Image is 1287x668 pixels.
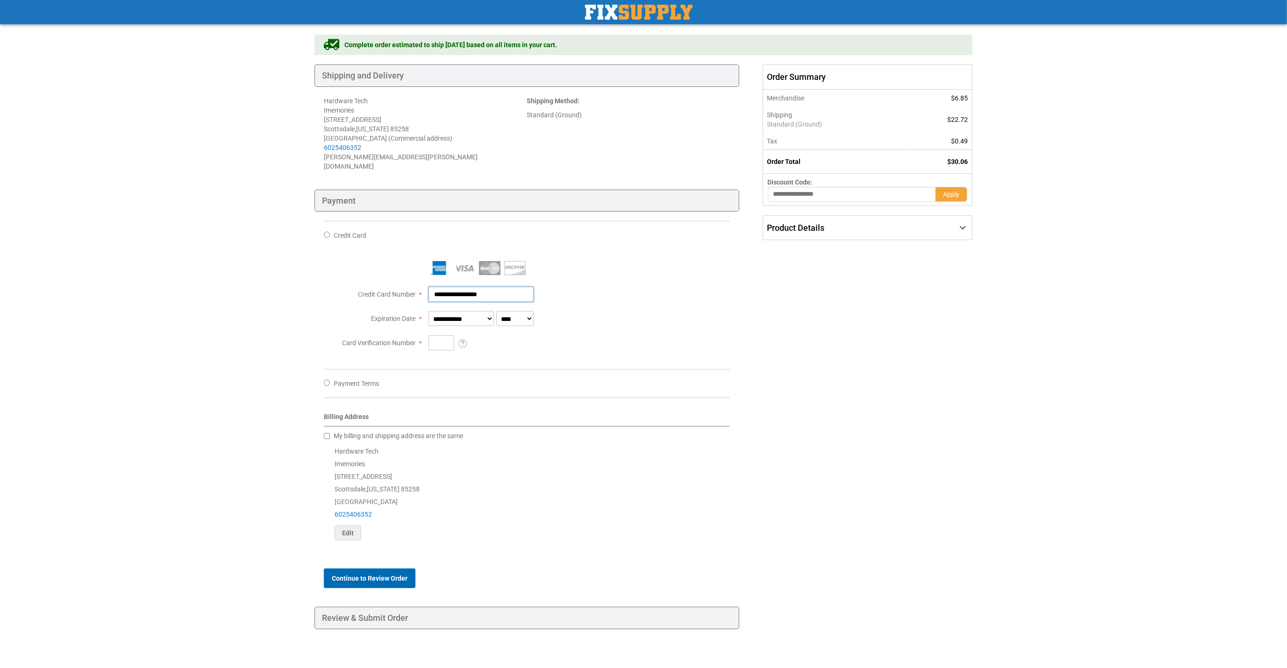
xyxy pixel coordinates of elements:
span: Payment Terms [334,380,379,387]
span: $6.85 [951,94,968,102]
img: Visa [454,261,475,275]
button: Edit [335,526,361,540]
strong: : [527,97,579,105]
span: [US_STATE] [356,125,389,133]
span: Order Summary [763,64,972,90]
span: $22.72 [947,116,968,123]
span: $0.49 [951,137,968,145]
span: [PERSON_NAME][EMAIL_ADDRESS][PERSON_NAME][DOMAIN_NAME] [324,153,478,170]
div: Billing Address [324,412,730,426]
span: $30.06 [947,158,968,165]
span: Shipping [767,111,793,119]
img: Fix Industrial Supply [585,5,693,20]
a: store logo [585,5,693,20]
img: MasterCard [479,261,500,275]
address: Hardware Tech Imemories [STREET_ADDRESS] Scottsdale , 85258 [GEOGRAPHIC_DATA] (Commercial address) [324,96,527,171]
span: My billing and shipping address are the same [334,432,463,440]
span: Shipping Method [527,97,578,105]
span: Apply [943,191,959,198]
span: Credit Card Number [358,291,415,298]
img: American Express [429,261,450,275]
span: Standard (Ground) [767,120,901,129]
button: Apply [936,187,967,202]
span: Expiration Date [371,315,415,322]
th: Merchandise [763,90,906,107]
span: Discount Code: [768,178,813,186]
div: Standard (Ground) [527,110,729,120]
button: Continue to Review Order [324,569,415,588]
span: Card Verification Number [342,339,415,347]
strong: Order Total [767,158,801,165]
a: 6025406352 [324,144,361,151]
div: Review & Submit Order [315,607,739,629]
span: Credit Card [334,232,366,239]
th: Tax [763,133,906,150]
div: Shipping and Delivery [315,64,739,87]
div: Payment [315,190,739,212]
span: Complete order estimated to ship [DATE] based on all items in your cart. [344,40,557,50]
img: Discover [504,261,526,275]
span: Edit [342,529,354,537]
span: Product Details [767,223,825,233]
span: Continue to Review Order [332,575,408,582]
span: [US_STATE] [367,485,400,493]
div: Hardware Tech Imemories [STREET_ADDRESS] Scottsdale , 85258 [GEOGRAPHIC_DATA] [324,445,730,540]
a: 6025406352 [335,511,372,518]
